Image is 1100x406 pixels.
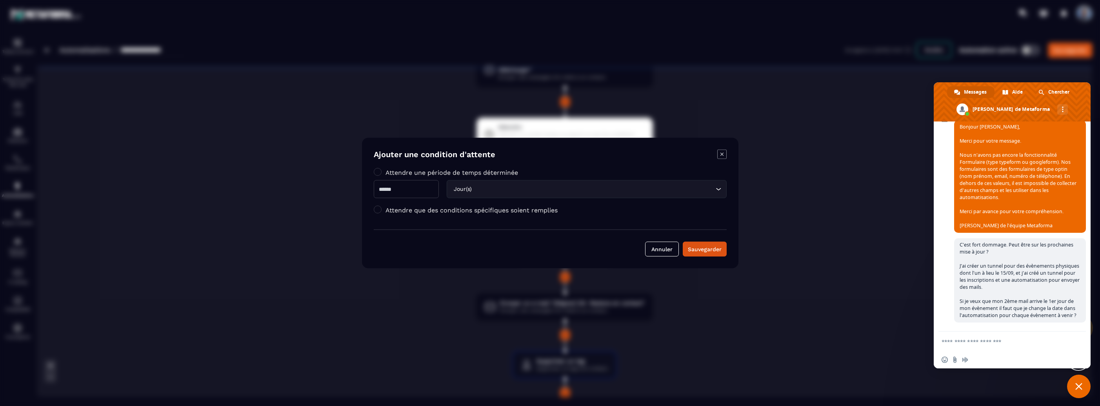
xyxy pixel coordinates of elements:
div: Search for option [447,180,727,198]
label: Attendre une période de temps déterminée [385,169,518,176]
div: Sauvegarder [688,245,722,253]
div: Aide [995,86,1031,98]
div: Fermer le chat [1067,375,1091,398]
div: Messages [947,86,995,98]
button: Annuler [645,242,679,257]
input: Search for option [473,185,714,194]
span: Bonjour [PERSON_NAME], Merci pour votre message. Nous n'avons pas encore la fonctionnalité Formul... [960,123,1076,229]
span: Insérer un emoji [942,357,948,363]
span: Message audio [962,357,968,363]
div: Chercher [1031,86,1077,98]
span: Jour(s) [452,185,473,194]
span: C'est fort dommage. Peut être sur les prochaines mise à jour ? J'ai créer un tunnel pour des évèn... [960,241,1080,319]
span: Envoyer un fichier [952,357,958,363]
textarea: Entrez votre message... [942,338,1065,345]
h4: Ajouter une condition d'attente [374,150,495,161]
span: Messages [964,86,987,98]
div: Autres canaux [1057,104,1068,115]
span: Chercher [1048,86,1069,98]
span: Aide [1012,86,1023,98]
label: Attendre que des conditions spécifiques soient remplies [385,206,558,214]
button: Sauvegarder [683,242,727,257]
